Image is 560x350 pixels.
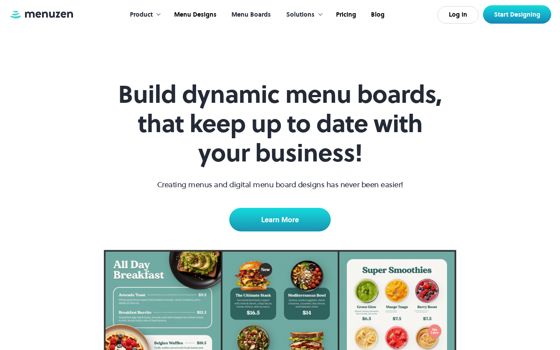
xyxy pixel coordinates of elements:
h1: Build dynamic menu boards, that keep up to date with your business! [112,80,448,168]
a: Menu Designs [166,1,223,28]
div: Solutions [277,1,328,28]
a: Pricing [328,1,363,28]
p: Creating menus and digital menu board designs has never been easier! [157,178,403,190]
a: Start Designing [483,5,551,24]
div: Product [121,1,166,28]
a: Learn More [229,208,331,231]
div: Solutions [286,10,315,20]
a: Menu Boards [223,1,277,28]
div: Product [130,10,153,20]
a: Log In [437,6,479,24]
a: Blog [363,1,391,28]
